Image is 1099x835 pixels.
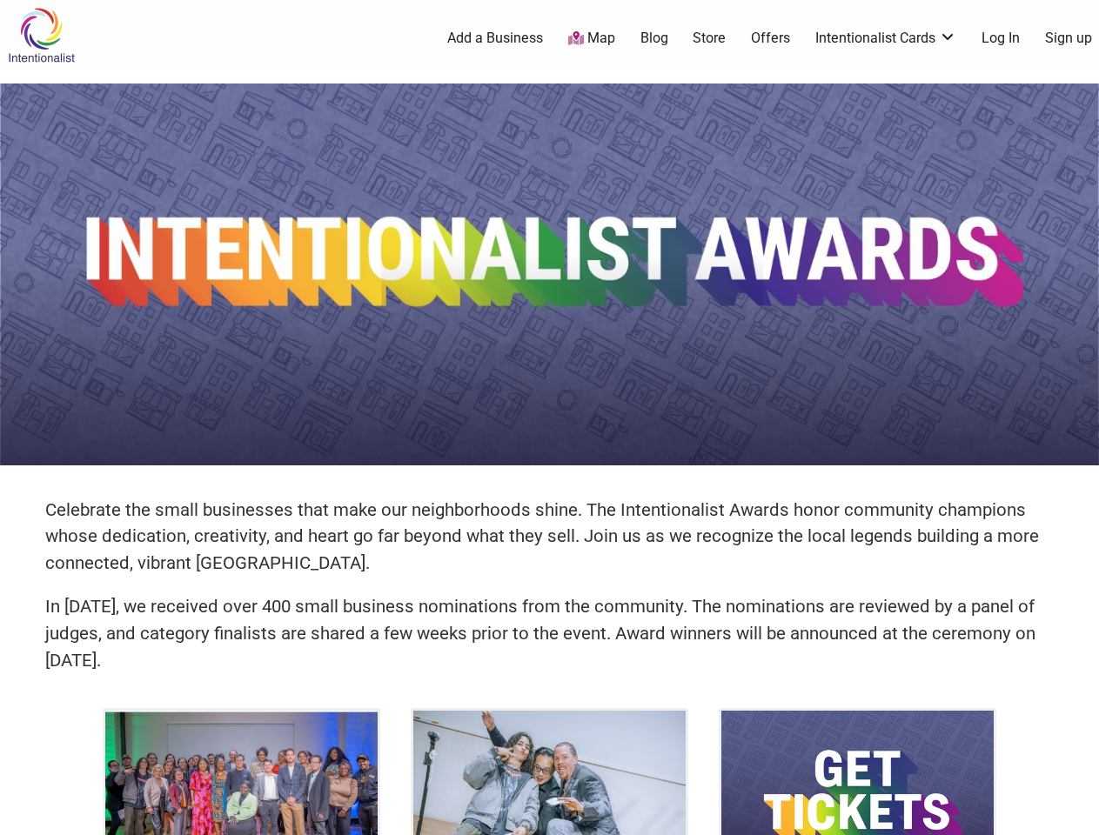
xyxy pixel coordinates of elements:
[982,29,1020,48] a: Log In
[1045,29,1092,48] a: Sign up
[815,29,956,48] a: Intentionalist Cards
[568,29,615,49] a: Map
[447,29,543,48] a: Add a Business
[640,29,668,48] a: Blog
[45,593,1055,673] p: In [DATE], we received over 400 small business nominations from the community. The nominations ar...
[693,29,726,48] a: Store
[751,29,790,48] a: Offers
[45,497,1055,577] p: Celebrate the small businesses that make our neighborhoods shine. The Intentionalist Awards honor...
